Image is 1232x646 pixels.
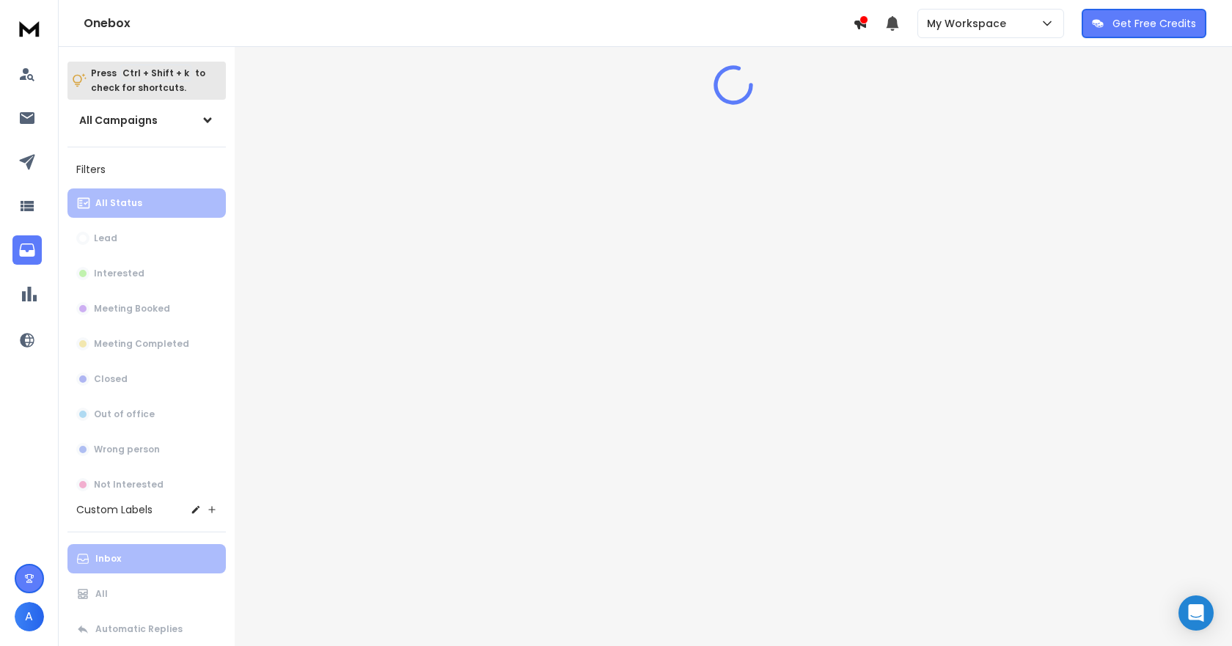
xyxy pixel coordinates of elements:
p: Get Free Credits [1112,16,1196,31]
p: My Workspace [927,16,1012,31]
button: A [15,602,44,631]
button: All Campaigns [67,106,226,135]
h3: Custom Labels [76,502,153,517]
p: Press to check for shortcuts. [91,66,205,95]
span: Ctrl + Shift + k [120,65,191,81]
img: logo [15,15,44,42]
h1: Onebox [84,15,853,32]
h1: All Campaigns [79,113,158,128]
div: Open Intercom Messenger [1178,595,1214,631]
button: Get Free Credits [1082,9,1206,38]
h3: Filters [67,159,226,180]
